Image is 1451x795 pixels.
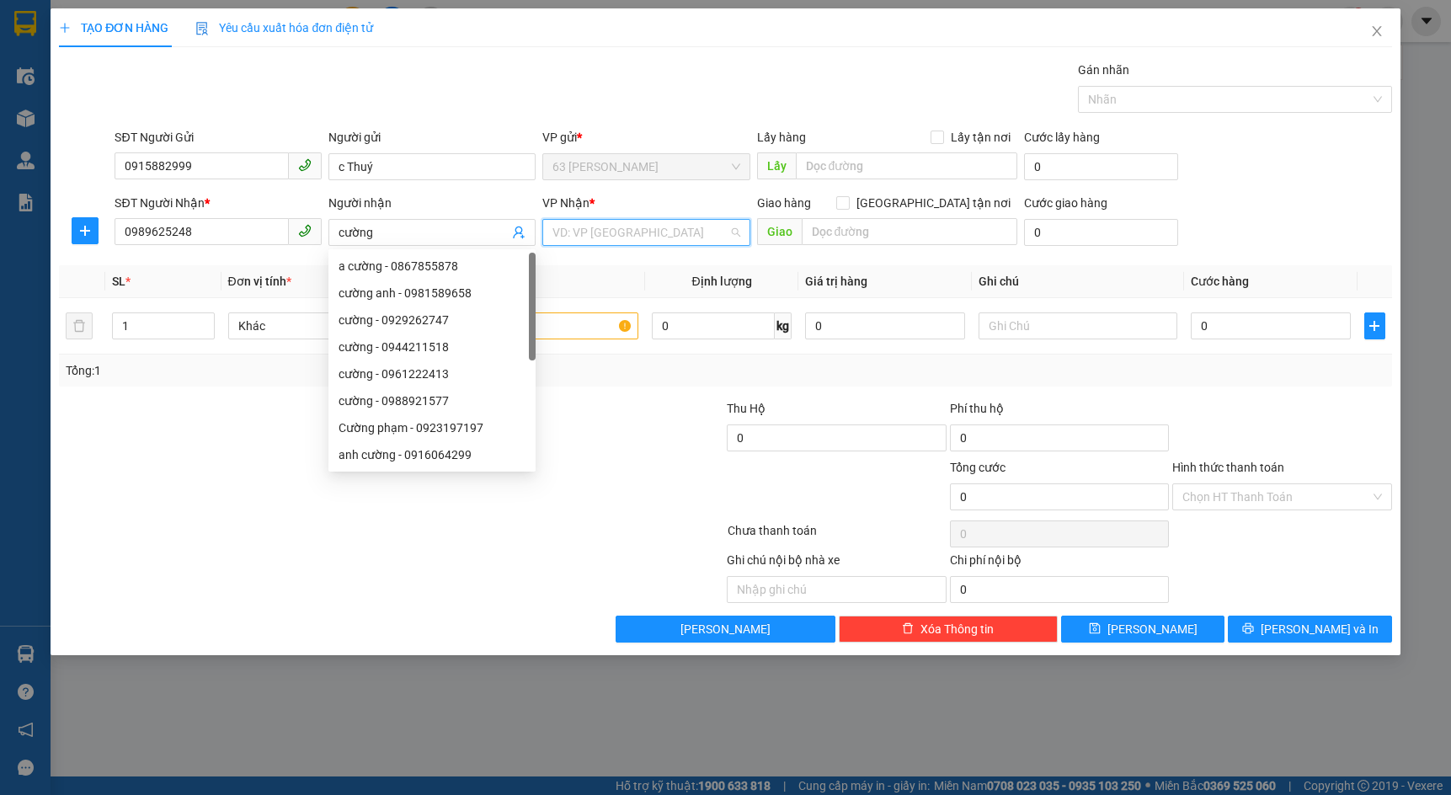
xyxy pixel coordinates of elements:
[195,22,209,35] img: icon
[542,128,750,147] div: VP gửi
[1370,24,1384,38] span: close
[920,620,994,638] span: Xóa Thông tin
[680,620,771,638] span: [PERSON_NAME]
[757,196,811,210] span: Giao hàng
[298,224,312,237] span: phone
[339,284,525,302] div: cường anh - 0981589658
[339,446,525,464] div: anh cường - 0916064299
[1172,461,1284,474] label: Hình thức thanh toán
[1024,131,1100,144] label: Cước lấy hàng
[542,196,589,210] span: VP Nhận
[727,402,766,415] span: Thu Hộ
[802,218,1018,245] input: Dọc đường
[1353,8,1400,56] button: Close
[512,226,525,239] span: user-add
[805,275,867,288] span: Giá trị hàng
[944,128,1017,147] span: Lấy tận nơi
[115,194,322,212] div: SĐT Người Nhận
[72,224,98,237] span: plus
[796,152,1018,179] input: Dọc đường
[228,275,291,288] span: Đơn vị tính
[1242,622,1254,636] span: printer
[298,158,312,172] span: phone
[440,312,638,339] input: VD: Bàn, Ghế
[59,22,71,34] span: plus
[238,313,417,339] span: Khác
[339,338,525,356] div: cường - 0944211518
[839,616,1058,643] button: deleteXóa Thông tin
[1228,616,1391,643] button: printer[PERSON_NAME] và In
[328,128,536,147] div: Người gửi
[339,392,525,410] div: cường - 0988921577
[1061,616,1224,643] button: save[PERSON_NAME]
[1261,620,1379,638] span: [PERSON_NAME] và In
[115,128,322,147] div: SĐT Người Gửi
[691,275,751,288] span: Định lượng
[775,312,792,339] span: kg
[328,441,536,468] div: anh cường - 0916064299
[552,154,739,179] span: 63 Trần Quang Tặng
[902,622,914,636] span: delete
[979,312,1177,339] input: Ghi Chú
[66,312,93,339] button: delete
[972,265,1184,298] th: Ghi chú
[1024,153,1178,180] input: Cước lấy hàng
[112,275,125,288] span: SL
[328,194,536,212] div: Người nhận
[757,218,802,245] span: Giao
[1364,312,1385,339] button: plus
[616,616,835,643] button: [PERSON_NAME]
[757,131,806,144] span: Lấy hàng
[328,280,536,307] div: cường anh - 0981589658
[1024,219,1178,246] input: Cước giao hàng
[339,311,525,329] div: cường - 0929262747
[1107,620,1198,638] span: [PERSON_NAME]
[339,419,525,437] div: Cường phạm - 0923197197
[727,576,946,603] input: Nhập ghi chú
[339,257,525,275] div: a cường - 0867855878
[726,521,948,551] div: Chưa thanh toán
[1024,196,1107,210] label: Cước giao hàng
[59,21,168,35] span: TẠO ĐƠN HÀNG
[195,21,373,35] span: Yêu cầu xuất hóa đơn điện tử
[1089,622,1101,636] span: save
[1191,275,1249,288] span: Cước hàng
[950,461,1006,474] span: Tổng cước
[328,333,536,360] div: cường - 0944211518
[72,217,99,244] button: plus
[757,152,796,179] span: Lấy
[328,253,536,280] div: a cường - 0867855878
[328,387,536,414] div: cường - 0988921577
[1365,319,1384,333] span: plus
[339,365,525,383] div: cường - 0961222413
[727,551,946,576] div: Ghi chú nội bộ nhà xe
[328,360,536,387] div: cường - 0961222413
[328,307,536,333] div: cường - 0929262747
[950,551,1169,576] div: Chi phí nội bộ
[850,194,1017,212] span: [GEOGRAPHIC_DATA] tận nơi
[950,399,1169,424] div: Phí thu hộ
[328,414,536,441] div: Cường phạm - 0923197197
[805,312,965,339] input: 0
[1078,63,1129,77] label: Gán nhãn
[66,361,560,380] div: Tổng: 1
